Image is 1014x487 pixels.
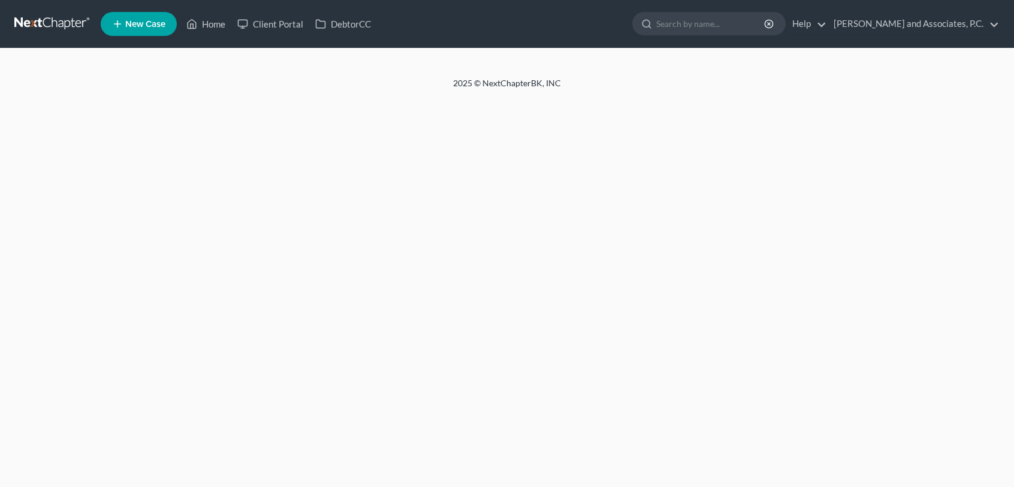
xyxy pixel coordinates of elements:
a: DebtorCC [309,13,377,35]
a: [PERSON_NAME] and Associates, P.C. [828,13,999,35]
a: Help [786,13,826,35]
a: Home [180,13,231,35]
a: Client Portal [231,13,309,35]
span: New Case [125,20,165,29]
div: 2025 © NextChapterBK, INC [165,77,849,99]
input: Search by name... [656,13,766,35]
